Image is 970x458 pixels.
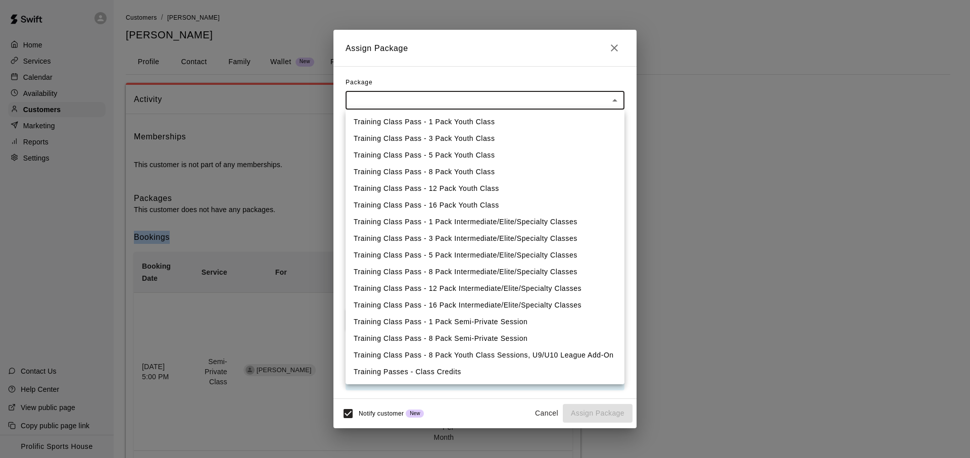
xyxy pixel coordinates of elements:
li: Training Class Pass - 1 Pack Youth Class [346,114,624,130]
li: Training Class Pass - 12 Pack Intermediate/Elite/Specialty Classes [346,280,624,297]
li: Training Class Pass - 16 Pack Youth Class [346,197,624,214]
li: Training Class Pass - 5 Pack Intermediate/Elite/Specialty Classes [346,247,624,264]
li: Training Class Pass - 3 Pack Youth Class [346,130,624,147]
li: Training Class Pass - 8 Pack Youth Class Sessions, U9/U10 League Add-On [346,347,624,364]
li: Training Class Pass - 8 Pack Semi-Private Session [346,330,624,347]
li: Training Class Pass - 12 Pack Youth Class [346,180,624,197]
li: Training Class Pass - 8 Pack Youth Class [346,164,624,180]
li: Training Passes - Class Credits [346,364,624,380]
li: Training Class Pass - 5 Pack Youth Class [346,147,624,164]
li: Training Class Pass - 1 Pack Semi-Private Session [346,314,624,330]
li: Training Class Pass - 8 Pack Intermediate/Elite/Specialty Classes [346,264,624,280]
li: Training Class Pass - 1 Pack Intermediate/Elite/Specialty Classes [346,214,624,230]
li: Training Class Pass - 3 Pack Intermediate/Elite/Specialty Classes [346,230,624,247]
li: Training Class Pass - 16 Pack Intermediate/Elite/Specialty Classes [346,297,624,314]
